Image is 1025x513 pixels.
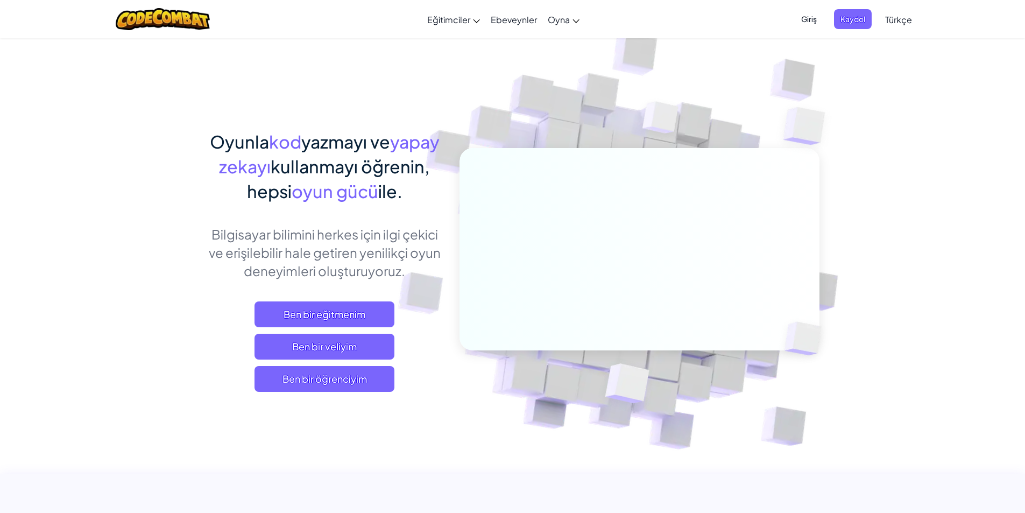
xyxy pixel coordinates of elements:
img: Overlap cubes [762,81,855,172]
a: Ebeveynler [485,5,542,34]
img: CodeCombat logo [116,8,210,30]
p: Bilgisayar bilimini herkes için ilgi çekici ve erişilebilir hale getiren yenilikçi oyun deneyimle... [206,225,443,280]
a: Ben bir eğitmenim [255,301,394,327]
span: Eğitimciler [427,14,470,25]
span: oyun gücü [292,180,378,202]
a: Oyna [542,5,585,34]
button: Ben bir öğrenciyim [255,366,394,392]
a: Ben bir veliyim [255,334,394,360]
span: Oyunla [210,131,269,152]
button: Kaydol [834,9,872,29]
span: Oyna [548,14,570,25]
a: Türkçe [880,5,917,34]
span: ile. [378,180,402,202]
a: Eğitimciler [422,5,485,34]
img: Overlap cubes [578,341,675,430]
span: kod [269,131,301,152]
span: kullanmayı öğrenin, hepsi [247,156,430,202]
span: Türkçe [885,14,912,25]
span: yazmayı ve [301,131,390,152]
button: Giriş [795,9,823,29]
img: Overlap cubes [622,80,699,160]
img: Overlap cubes [766,299,847,378]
